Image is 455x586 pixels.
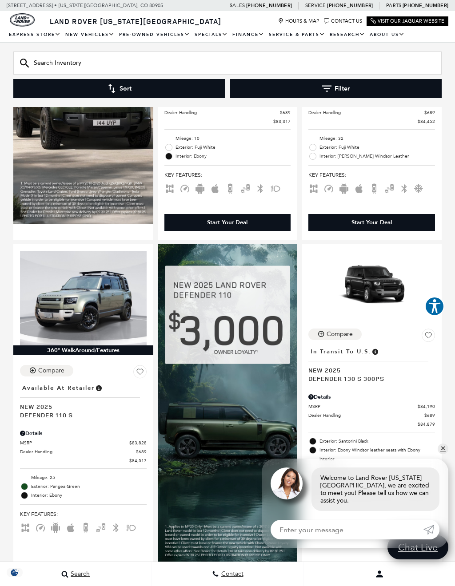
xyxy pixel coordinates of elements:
a: MSRP $83,828 [20,439,147,446]
span: Interior: Ebony [176,152,291,161]
a: About Us [367,27,407,43]
span: Available at Retailer [22,383,95,393]
section: Click to Open Cookie Consent Modal [4,568,25,577]
div: Welcome to Land Rover [US_STATE][GEOGRAPHIC_DATA], we are excited to meet you! Please tell us how... [311,467,439,511]
span: $689 [424,109,435,116]
span: Backup Camera [225,185,235,191]
a: Visit Our Jaguar Website [371,18,444,24]
span: Vehicle is in stock and ready for immediate delivery. Due to demand, availability is subject to c... [95,383,103,393]
span: Fog Lights [270,185,281,191]
nav: Main Navigation [7,27,448,43]
span: Dealer Handling [20,448,136,455]
li: Mileage: 32 [308,134,435,143]
span: Dealer Handling [308,412,424,419]
span: Land Rover [US_STATE][GEOGRAPHIC_DATA] [50,16,221,26]
a: Specials [192,27,230,43]
span: Adaptive Cruise Control [35,524,46,530]
span: Adaptive Cruise Control [180,185,190,191]
div: Pricing Details - Defender 110 S [20,429,147,437]
a: Submit [423,520,439,539]
span: Interior: Ebony [31,491,147,500]
span: Android Auto [50,524,61,530]
div: Start Your Deal [164,214,291,231]
span: $84,879 [418,421,435,428]
div: Start Your Deal [351,218,392,226]
span: AWD [308,185,319,191]
a: Research [327,27,367,43]
span: Key Features : [164,170,291,180]
a: [PHONE_NUMBER] [327,2,373,9]
span: AWD [20,524,31,530]
li: Mileage: 25 [20,473,147,482]
a: Dealer Handling $689 [308,109,435,116]
button: Filter [230,79,442,98]
span: Cooled Seats [414,185,425,191]
a: MSRP $84,190 [308,403,435,410]
button: Compare Vehicle [20,365,73,376]
input: Enter your message [271,520,423,539]
button: Sort [13,79,225,98]
span: Apple Car-Play [354,185,364,191]
a: Dealer Handling $689 [164,109,291,116]
img: Agent profile photo [271,467,303,499]
span: MSRP [308,403,418,410]
div: Start Your Deal [207,218,247,226]
span: Adaptive Cruise Control [323,185,334,191]
span: New 2025 [308,366,428,374]
span: Android Auto [195,185,205,191]
a: In Transit to U.S.New 2025Defender 130 S 300PS [308,345,435,383]
a: EXPRESS STORE [7,27,63,43]
span: Exterior: Pangea Green [31,482,147,491]
a: Pre-Owned Vehicles [117,27,192,43]
span: Defender 130 S 300PS [308,374,428,383]
span: Key Features : [20,509,147,519]
div: Compare [327,330,353,338]
a: [PHONE_NUMBER] [246,2,292,9]
span: Exterior: Fuji White [319,143,435,152]
button: Compare Vehicle [308,329,362,340]
a: Dealer Handling $689 [20,448,147,455]
span: Backup Camera [369,185,379,191]
span: $83,317 [273,118,291,125]
img: Opt-Out Icon [4,568,25,577]
a: Contact Us [324,18,362,24]
a: Available at RetailerNew 2025Defender 110 S [20,382,147,419]
button: Open user profile menu [303,563,455,585]
span: Interior: [PERSON_NAME] Windsor Leather [319,152,435,161]
span: Dealer Handling [308,109,424,116]
div: Start Your Deal [308,214,435,231]
span: In Transit to U.S. [311,347,371,356]
span: Android Auto [339,185,349,191]
span: Bluetooth [255,185,266,191]
div: 360° WalkAround/Features [13,345,153,355]
a: Hours & Map [278,18,319,24]
button: Save Vehicle [422,329,435,345]
span: Exterior: Fuji White [176,143,291,152]
span: Blind Spot Monitor [96,524,106,530]
a: Dealer Handling $689 [308,412,435,419]
span: MSRP [20,439,129,446]
span: Apple Car-Play [210,185,220,191]
span: Blind Spot Monitor [384,185,395,191]
div: Compare [38,367,64,375]
span: Fog Lights [126,524,136,530]
span: Contact [219,570,243,578]
div: Pricing Details - Defender 130 S 300PS [308,393,435,401]
a: $84,879 [308,421,435,428]
a: Service & Parts [267,27,327,43]
img: 2025 LAND ROVER Defender 110 S [20,251,147,345]
img: 2025 LAND ROVER Defender 130 S 300PS [308,251,435,322]
li: Mileage: 10 [164,134,291,143]
span: $689 [424,412,435,419]
span: Bluetooth [399,185,410,191]
a: New Vehicles [63,27,117,43]
span: Vehicle has shipped from factory of origin. Estimated time of delivery to Retailer is on average ... [371,347,379,356]
button: Save Vehicle [133,365,147,382]
a: $84,452 [308,118,435,125]
span: $84,190 [418,403,435,410]
a: Finance [230,27,267,43]
aside: Accessibility Help Desk [425,297,444,318]
span: Bluetooth [111,524,121,530]
a: [PHONE_NUMBER] [403,2,448,9]
span: Exterior: Santorini Black [319,437,435,446]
